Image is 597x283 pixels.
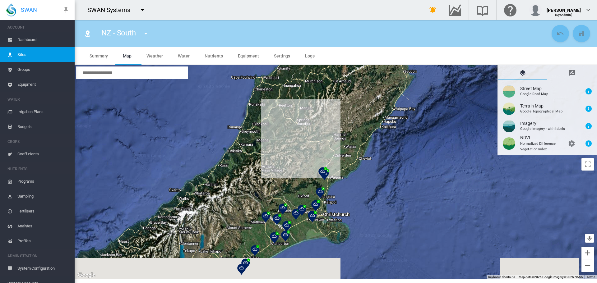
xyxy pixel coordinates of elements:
[581,158,594,171] button: Toggle fullscreen view
[519,69,526,77] md-icon: icon-layers
[17,261,70,276] span: System Configuration
[585,122,592,130] md-icon: icon-information
[7,251,70,261] span: ADMINISTRATION
[6,3,16,16] img: SWAN-Landscape-Logo-Colour-drop.png
[503,6,518,14] md-icon: Click here for help
[498,117,597,135] button: Imagery Google Imagery - with labels Layer information
[429,6,437,14] md-icon: icon-bell-ring
[17,189,70,204] span: Sampling
[81,27,94,40] button: Click to go to list of Sites
[7,164,70,174] span: NUTRIENTS
[139,6,146,14] md-icon: icon-menu-down
[62,6,70,14] md-icon: icon-pin
[568,140,575,147] md-icon: icon-cog
[17,147,70,162] span: Coefficients
[305,53,315,58] span: Logs
[17,174,70,189] span: Programs
[17,204,70,219] span: Fertilisers
[205,53,223,58] span: Nutrients
[17,47,70,62] span: Sites
[123,53,132,58] span: Map
[146,53,163,58] span: Weather
[547,5,581,11] div: [PERSON_NAME]
[557,30,564,37] md-icon: icon-undo
[488,275,515,279] button: Keyboard shortcuts
[17,77,70,92] span: Equipment
[17,234,70,249] span: Profiles
[498,83,597,100] button: Street Map Google Road Map Layer information
[568,69,576,77] md-icon: icon-message-draw
[142,30,150,37] md-icon: icon-menu-down
[17,219,70,234] span: Analytes
[7,94,70,104] span: WATER
[136,4,149,16] button: icon-menu-down
[582,120,595,132] button: Layer information
[582,103,595,115] button: Layer information
[238,53,259,58] span: Equipment
[178,53,190,58] span: Water
[581,247,594,259] button: Zoom in
[140,27,152,40] button: icon-menu-down
[565,137,578,150] button: Layer settings
[585,140,592,147] md-icon: icon-information
[427,4,439,16] button: icon-bell-ring
[573,25,590,42] button: Save Changes
[17,62,70,77] span: Groups
[7,22,70,32] span: ACCOUNT
[552,25,569,42] button: Cancel Changes
[585,88,592,95] md-icon: icon-information
[547,65,597,80] md-tab-item: Drawing Manager
[84,30,91,37] md-icon: icon-map-marker-radius
[7,137,70,147] span: CROPS
[519,275,583,279] span: Map data ©2025 Google Imagery ©2025 NASA
[90,53,108,58] span: Summary
[582,137,595,150] button: Layer information
[447,6,462,14] md-icon: Go to the Data Hub
[17,32,70,47] span: Dashboard
[585,234,594,243] button: Your Location
[578,30,585,37] md-icon: icon-content-save
[101,29,136,37] span: NZ - South
[475,6,490,14] md-icon: Search the knowledge base
[274,53,290,58] span: Settings
[555,13,572,16] span: (SysAdmin)
[498,65,547,80] md-tab-item: Map Layer Control
[21,6,37,14] span: SWAN
[585,6,592,14] md-icon: icon-chevron-down
[76,271,97,279] a: Open this area in Google Maps (opens a new window)
[498,80,597,155] md-tab-content: Map Layer Control
[581,259,594,272] button: Zoom out
[582,85,595,98] button: Layer information
[17,104,70,119] span: Irrigation Plans
[87,6,136,14] div: SWAN Systems
[585,105,592,112] md-icon: icon-information
[586,275,595,279] a: Terms
[498,100,597,117] button: Terrain Map Google Topographical Map Layer information
[529,4,542,16] img: profile.jpg
[76,271,97,279] img: Google
[498,135,597,152] button: NDVI Normalized Difference Vegetation Index Layer settings Layer information
[17,119,70,134] span: Budgets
